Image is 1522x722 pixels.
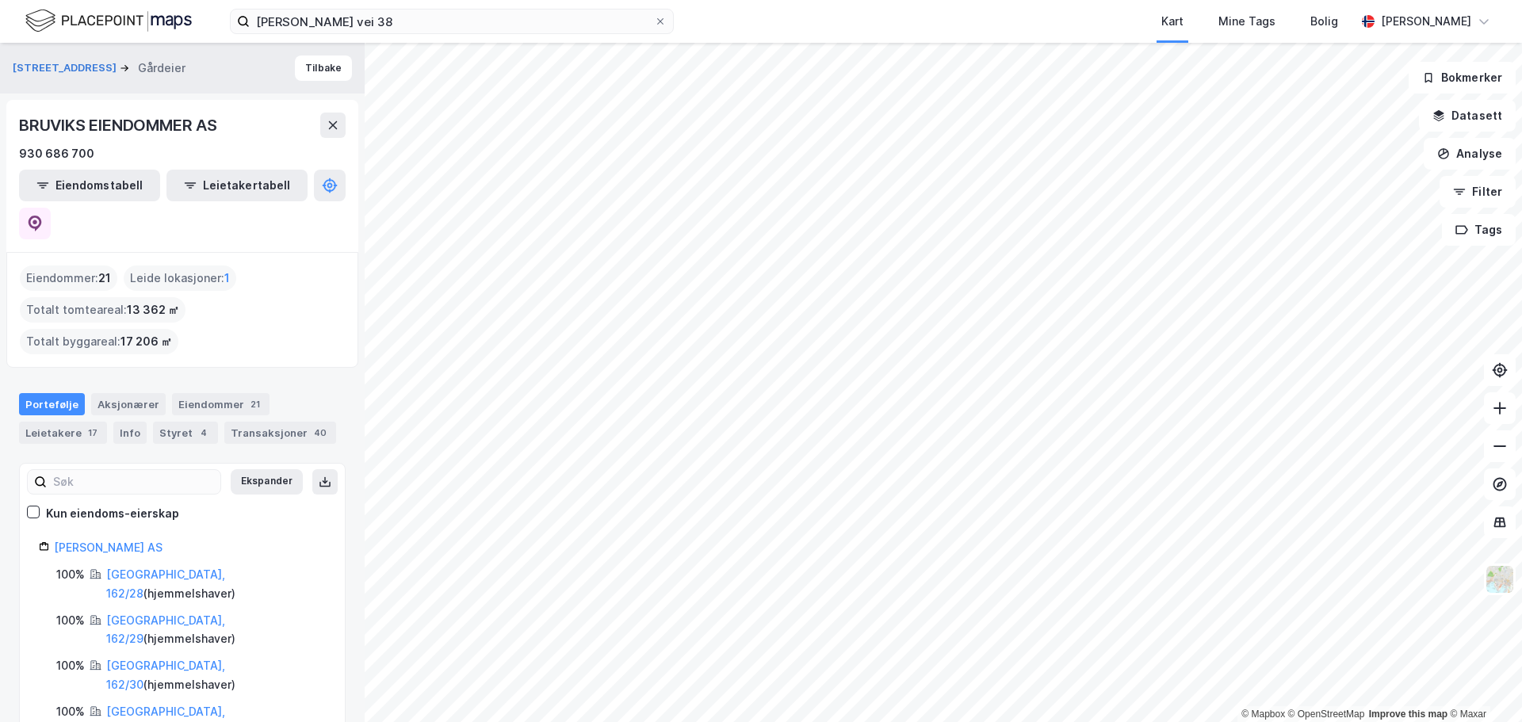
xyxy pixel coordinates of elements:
[85,425,101,441] div: 17
[196,425,212,441] div: 4
[231,469,303,495] button: Ekspander
[25,7,192,35] img: logo.f888ab2527a4732fd821a326f86c7f29.svg
[56,565,85,584] div: 100%
[56,656,85,675] div: 100%
[120,332,172,351] span: 17 206 ㎡
[1443,646,1522,722] iframe: Chat Widget
[127,300,179,319] span: 13 362 ㎡
[106,567,225,600] a: [GEOGRAPHIC_DATA], 162/28
[19,393,85,415] div: Portefølje
[56,702,85,721] div: 100%
[20,329,178,354] div: Totalt byggareal :
[56,611,85,630] div: 100%
[19,170,160,201] button: Eiendomstabell
[20,297,185,323] div: Totalt tomteareal :
[1443,646,1522,722] div: Kontrollprogram for chat
[106,613,225,646] a: [GEOGRAPHIC_DATA], 162/29
[138,59,185,78] div: Gårdeier
[224,269,230,288] span: 1
[113,422,147,444] div: Info
[166,170,308,201] button: Leietakertabell
[295,55,352,81] button: Tilbake
[19,422,107,444] div: Leietakere
[19,144,94,163] div: 930 686 700
[1409,62,1516,94] button: Bokmerker
[46,504,179,523] div: Kun eiendoms-eierskap
[1381,12,1471,31] div: [PERSON_NAME]
[106,565,326,603] div: ( hjemmelshaver )
[172,393,270,415] div: Eiendommer
[91,393,166,415] div: Aksjonærer
[153,422,218,444] div: Styret
[124,265,236,291] div: Leide lokasjoner :
[1419,100,1516,132] button: Datasett
[54,541,163,554] a: [PERSON_NAME] AS
[1288,709,1365,720] a: OpenStreetMap
[98,269,111,288] span: 21
[13,60,120,76] button: [STREET_ADDRESS]
[47,470,220,494] input: Søk
[224,422,336,444] div: Transaksjoner
[1369,709,1447,720] a: Improve this map
[250,10,654,33] input: Søk på adresse, matrikkel, gårdeiere, leietakere eller personer
[1161,12,1184,31] div: Kart
[1218,12,1275,31] div: Mine Tags
[1424,138,1516,170] button: Analyse
[106,659,225,691] a: [GEOGRAPHIC_DATA], 162/30
[311,425,330,441] div: 40
[20,265,117,291] div: Eiendommer :
[1442,214,1516,246] button: Tags
[1485,564,1515,594] img: Z
[106,611,326,649] div: ( hjemmelshaver )
[19,113,220,138] div: BRUVIKS EIENDOMMER AS
[106,656,326,694] div: ( hjemmelshaver )
[1440,176,1516,208] button: Filter
[1310,12,1338,31] div: Bolig
[1241,709,1285,720] a: Mapbox
[247,396,263,412] div: 21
